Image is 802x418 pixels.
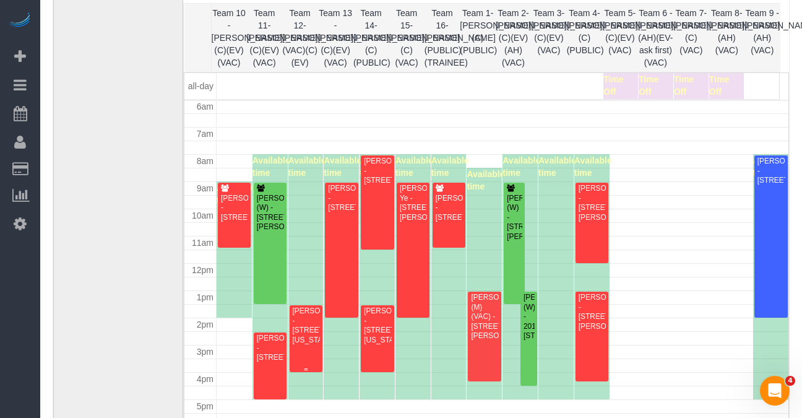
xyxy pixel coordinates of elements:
[197,347,213,357] span: 3pm
[538,155,576,178] span: Available time
[363,157,391,185] div: [PERSON_NAME] - [STREET_ADDRESS]
[578,184,606,222] div: [PERSON_NAME] - [STREET_ADDRESS][PERSON_NAME]
[395,155,433,178] span: Available time
[506,194,522,242] div: [PERSON_NAME](W) - [STREET_ADDRESS][PERSON_NAME]
[353,4,389,72] th: Team 14- [PERSON_NAME] (C) (PUBLIC)
[197,401,213,411] span: 5pm
[574,155,612,178] span: Available time
[292,307,320,345] div: [PERSON_NAME] - [STREET_ADDRESS][US_STATE]
[399,184,427,222] div: [PERSON_NAME] Ye - [STREET_ADDRESS][PERSON_NAME]
[192,211,213,220] span: 10am
[363,307,391,345] div: [PERSON_NAME] - [STREET_ADDRESS][US_STATE]
[197,374,213,384] span: 4pm
[578,293,606,331] div: [PERSON_NAME] - [STREET_ADDRESS][PERSON_NAME]
[197,129,213,139] span: 7am
[282,4,317,72] th: Team 12- [PERSON_NAME] (VAC)(C)(EV)
[753,155,791,178] span: Available time
[211,4,246,72] th: Team 10 - [PERSON_NAME] (C)(EV)(VAC)
[217,183,254,205] span: Available time
[602,4,637,72] th: Team 5- [PERSON_NAME] (C)(EV)(VAC)
[785,376,795,386] span: 4
[744,4,780,72] th: Team 9 - [PERSON_NAME] (AH) (VAC)
[502,155,540,178] span: Available time
[638,4,673,72] th: Team 6 - [PERSON_NAME] (AH)(EV-ask first)(VAC)
[757,157,785,185] div: [PERSON_NAME] - [STREET_ADDRESS]
[197,156,213,166] span: 8am
[431,155,469,178] span: Available time
[256,334,284,362] div: [PERSON_NAME] - [STREET_ADDRESS]
[197,183,213,193] span: 9am
[7,12,32,30] img: Automaid Logo
[760,376,790,406] iframe: Intercom live chat
[389,4,424,72] th: Team 15- [PERSON_NAME] (C) (VAC)
[531,4,566,72] th: Team 3- [PERSON_NAME] (C)(EV)(VAC)
[709,4,744,72] th: Team 8- [PERSON_NAME] (AH)(VAC)
[317,4,353,72] th: Team 13 - [PERSON_NAME] (C)(EV)(VAC)
[673,4,709,72] th: Team 7- [PERSON_NAME] (C) (VAC)
[460,4,495,72] th: Team 1- [PERSON_NAME] (C)(PUBLIC)
[467,169,504,191] span: Available time
[256,194,284,232] div: [PERSON_NAME](W) - [STREET_ADDRESS][PERSON_NAME]
[192,238,213,248] span: 11am
[324,155,361,178] span: Available time
[709,74,729,97] span: Time Off
[567,4,602,72] th: Team 4- [PERSON_NAME] (C)(PUBLIC)
[360,155,397,178] span: Available time
[425,4,460,72] th: Team 16- [PERSON_NAME] (PUBLIC)(TRAINEE)
[288,155,326,178] span: Available time
[252,155,290,178] span: Available time
[327,184,355,212] div: [PERSON_NAME] - [STREET_ADDRESS]
[220,194,248,222] div: [PERSON_NAME] - [STREET_ADDRESS]
[470,293,498,341] div: [PERSON_NAME] (M)(VAC) - [STREET_ADDRESS][PERSON_NAME]
[246,4,282,72] th: Team 11- [PERSON_NAME] (C)(EV)(VAC)
[197,320,213,329] span: 2pm
[435,194,463,222] div: [PERSON_NAME] - [STREET_ADDRESS]
[192,265,213,275] span: 12pm
[197,292,213,302] span: 1pm
[197,102,213,111] span: 6am
[523,293,535,341] div: [PERSON_NAME] (W) - 2018 [STREET_ADDRESS]
[496,4,531,72] th: Team 2- [PERSON_NAME] (C)(EV)(AH)(VAC)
